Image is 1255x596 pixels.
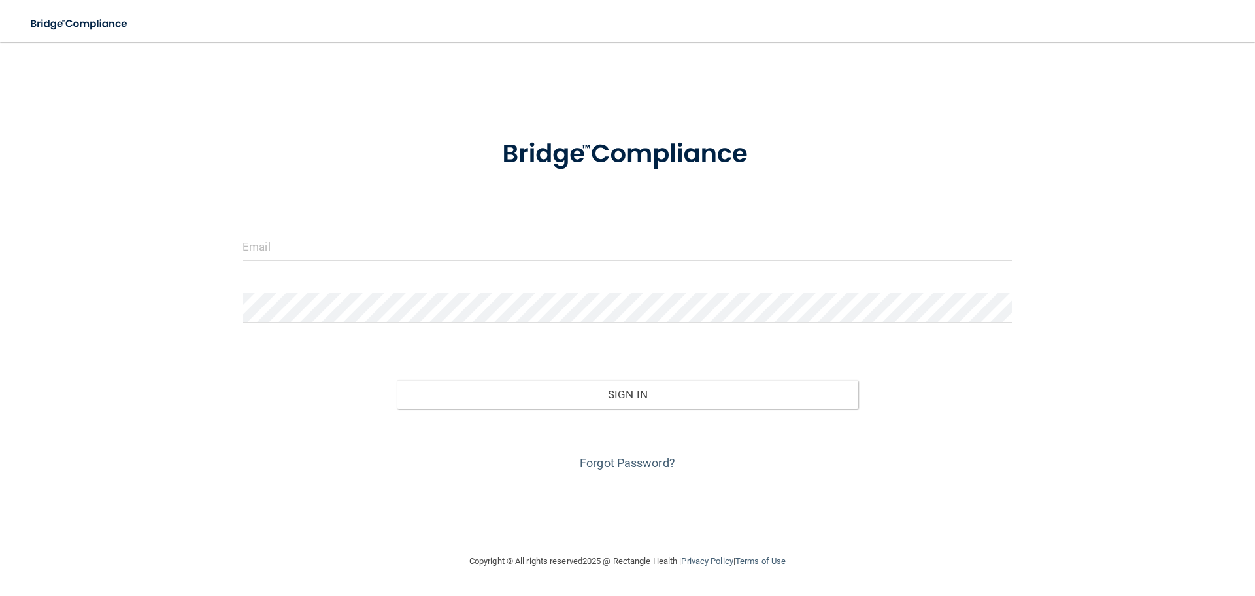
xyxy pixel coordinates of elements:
[735,556,786,566] a: Terms of Use
[20,10,140,37] img: bridge_compliance_login_screen.278c3ca4.svg
[397,380,859,409] button: Sign In
[389,540,866,582] div: Copyright © All rights reserved 2025 @ Rectangle Health | |
[681,556,733,566] a: Privacy Policy
[243,232,1012,261] input: Email
[580,456,675,470] a: Forgot Password?
[475,120,780,188] img: bridge_compliance_login_screen.278c3ca4.svg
